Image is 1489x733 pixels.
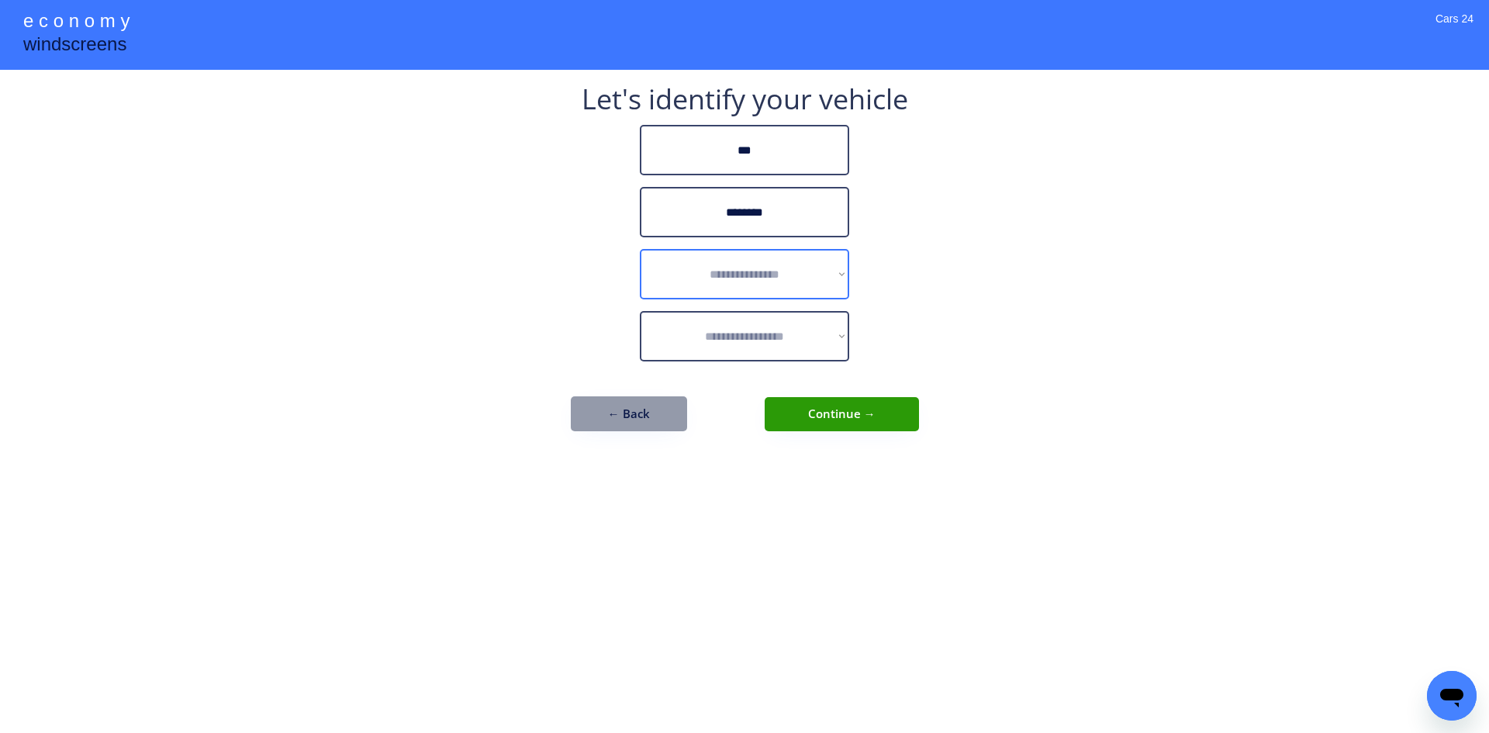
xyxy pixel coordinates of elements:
[571,396,687,431] button: ← Back
[1427,671,1477,721] iframe: Button to launch messaging window
[582,85,908,113] div: Let's identify your vehicle
[23,8,130,37] div: e c o n o m y
[765,397,919,431] button: Continue →
[23,31,126,61] div: windscreens
[1435,12,1473,47] div: Cars 24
